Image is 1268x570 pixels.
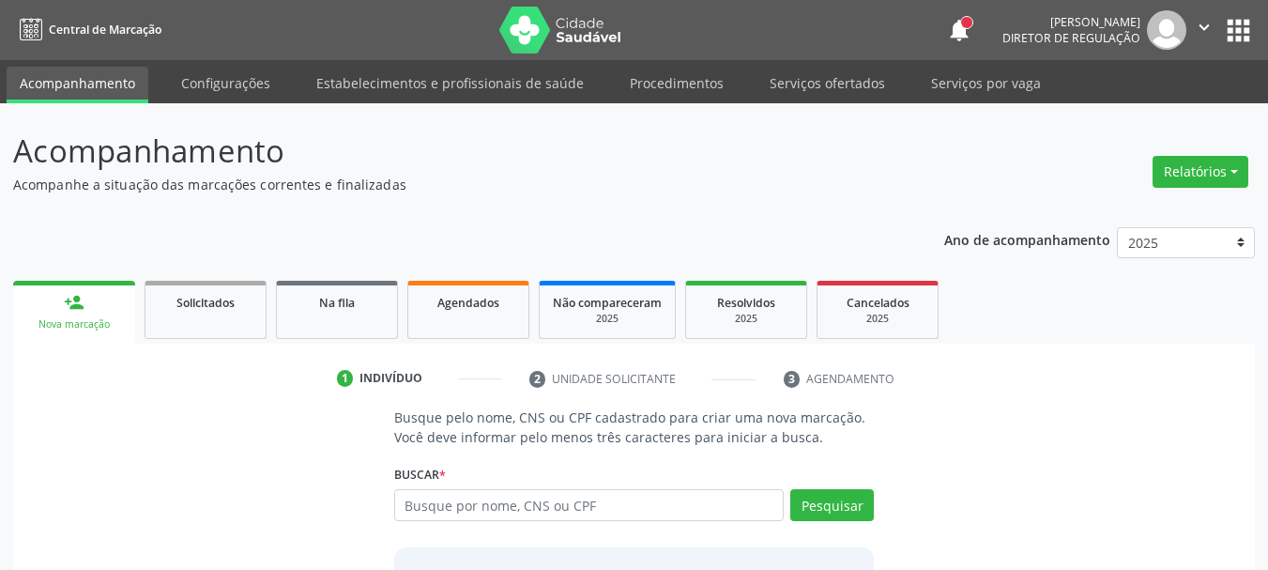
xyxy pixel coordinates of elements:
[756,67,898,100] a: Serviços ofertados
[831,312,924,326] div: 2025
[168,67,283,100] a: Configurações
[1147,10,1186,50] img: img
[13,175,882,194] p: Acompanhe a situação das marcações correntes e finalizadas
[1222,14,1255,47] button: apps
[847,295,909,311] span: Cancelados
[319,295,355,311] span: Na fila
[1186,10,1222,50] button: 
[394,489,785,521] input: Busque por nome, CNS ou CPF
[1194,17,1215,38] i: 
[699,312,793,326] div: 2025
[64,292,84,313] div: person_add
[790,489,874,521] button: Pesquisar
[26,317,122,331] div: Nova marcação
[617,67,737,100] a: Procedimentos
[303,67,597,100] a: Estabelecimentos e profissionais de saúde
[918,67,1054,100] a: Serviços por vaga
[946,17,972,43] button: notifications
[717,295,775,311] span: Resolvidos
[359,370,422,387] div: Indivíduo
[944,227,1110,251] p: Ano de acompanhamento
[394,460,446,489] label: Buscar
[1002,14,1140,30] div: [PERSON_NAME]
[553,295,662,311] span: Não compareceram
[394,408,875,447] p: Busque pelo nome, CNS ou CPF cadastrado para criar uma nova marcação. Você deve informar pelo men...
[13,14,161,45] a: Central de Marcação
[7,67,148,103] a: Acompanhamento
[1002,30,1140,46] span: Diretor de regulação
[1153,156,1248,188] button: Relatórios
[553,312,662,326] div: 2025
[176,295,235,311] span: Solicitados
[337,370,354,387] div: 1
[49,22,161,38] span: Central de Marcação
[437,295,499,311] span: Agendados
[13,128,882,175] p: Acompanhamento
